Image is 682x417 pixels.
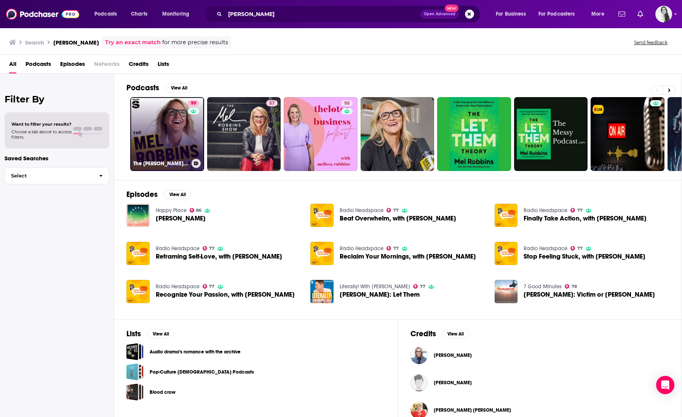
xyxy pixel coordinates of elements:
[158,58,169,73] a: Lists
[524,207,567,214] a: Radio Headspace
[5,173,93,178] span: Select
[156,215,206,222] span: [PERSON_NAME]
[570,246,583,251] a: 77
[393,247,399,250] span: 77
[126,383,144,401] a: Blood crow
[203,284,215,289] a: 77
[162,38,228,47] span: for more precise results
[131,9,147,19] span: Charts
[572,285,577,288] span: 78
[126,242,150,265] img: Reframing Self-Love, with Mel Robbins
[524,291,655,298] a: Mel Robbins: Victim or Victor
[164,190,191,199] button: View All
[156,253,282,260] span: Reframing Self-Love, with [PERSON_NAME]
[340,253,476,260] a: Reclaim Your Mornings, with Mel Robbins
[126,329,174,339] a: ListsView All
[310,204,334,227] a: Beat Overwhelm, with Mel Robbins
[94,58,120,73] span: Networks
[565,284,577,289] a: 78
[126,83,193,93] a: PodcastsView All
[162,9,189,19] span: Monitoring
[209,247,214,250] span: 77
[105,38,161,47] a: Try an exact match
[129,58,149,73] span: Credits
[434,352,472,358] a: Mel Robbins
[496,9,526,19] span: For Business
[156,283,200,290] a: Radio Headspace
[126,190,158,199] h2: Episodes
[634,8,646,21] a: Show notifications dropdown
[632,39,670,46] button: Send feedback
[655,6,672,22] button: Show profile menu
[130,97,204,171] a: 99The [PERSON_NAME] Podcast
[310,242,334,265] a: Reclaim Your Mornings, with Mel Robbins
[340,291,420,298] a: Mel Robbins: Let Them
[524,215,647,222] a: Finally Take Action, with Mel Robbins
[445,5,458,12] span: New
[190,208,202,212] a: 86
[207,97,281,171] a: 57
[340,253,476,260] span: Reclaim Your Mornings, with [PERSON_NAME]
[340,291,420,298] span: [PERSON_NAME]: Let Them
[126,280,150,303] a: Recognize Your Passion, with Mel Robbins
[126,204,150,227] img: Mel Robbins
[157,8,199,20] button: open menu
[495,280,518,303] img: Mel Robbins: Victim or Victor
[126,363,144,380] a: Pop-Culture Christian Podcasts
[26,58,51,73] span: Podcasts
[94,9,117,19] span: Podcasts
[340,207,383,214] a: Radio Headspace
[165,83,193,93] button: View All
[524,253,645,260] span: Stop Feeling Stuck, with [PERSON_NAME]
[533,8,586,20] button: open menu
[150,348,241,356] a: Audio drama’s romance with the archive
[410,343,670,367] button: Mel RobbinsMel Robbins
[586,8,614,20] button: open menu
[424,12,455,16] span: Open Advanced
[126,83,159,93] h2: Podcasts
[196,209,201,212] span: 86
[25,39,44,46] h3: Search
[340,245,383,252] a: Radio Headspace
[656,376,674,394] div: Open Intercom Messenger
[577,247,583,250] span: 77
[156,215,206,222] a: Mel Robbins
[340,283,410,290] a: Literally! With Rob Lowe
[156,207,187,214] a: Happy Place
[655,6,672,22] img: User Profile
[5,167,109,184] button: Select
[147,329,174,339] button: View All
[9,58,16,73] a: All
[410,374,428,391] img: Judie Robbins
[490,8,535,20] button: open menu
[410,329,470,339] a: CreditsView All
[209,285,214,288] span: 77
[410,329,436,339] h2: Credits
[6,7,79,21] img: Podchaser - Follow, Share and Rate Podcasts
[434,380,472,386] a: Judie Robbins
[410,347,428,364] a: Mel Robbins
[126,343,144,360] a: Audio drama’s romance with the archive
[393,209,399,212] span: 77
[188,100,199,106] a: 99
[413,284,425,289] a: 77
[434,407,511,413] span: [PERSON_NAME] [PERSON_NAME]
[60,58,85,73] a: Episodes
[495,242,518,265] img: Stop Feeling Stuck, with Mel Robbins
[495,204,518,227] img: Finally Take Action, with Mel Robbins
[420,10,459,19] button: Open AdvancedNew
[5,94,109,105] h2: Filter By
[53,39,99,46] h3: [PERSON_NAME]
[126,190,191,199] a: EpisodesView All
[150,388,176,396] a: Blood crow
[133,160,188,167] h3: The [PERSON_NAME] Podcast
